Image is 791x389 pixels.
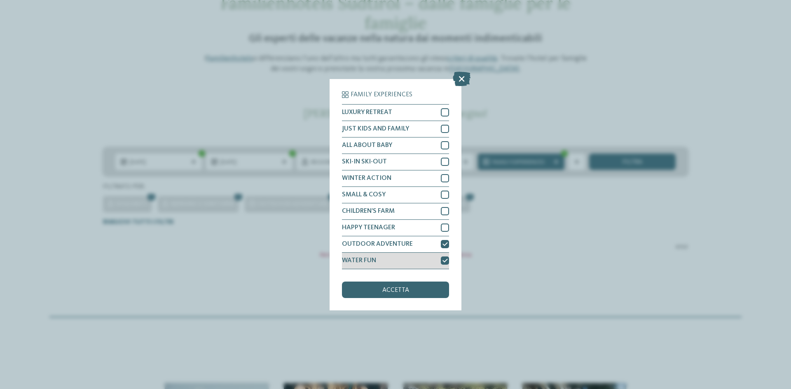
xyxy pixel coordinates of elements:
span: JUST KIDS AND FAMILY [342,126,409,132]
span: LUXURY RETREAT [342,109,392,116]
span: OUTDOOR ADVENTURE [342,241,413,247]
span: WATER FUN [342,257,376,264]
span: Family Experiences [351,91,412,98]
span: SMALL & COSY [342,191,386,198]
span: SKI-IN SKI-OUT [342,158,387,165]
span: HAPPY TEENAGER [342,224,395,231]
span: CHILDREN’S FARM [342,208,395,214]
span: ALL ABOUT BABY [342,142,392,149]
span: WINTER ACTION [342,175,391,182]
span: accetta [382,287,409,293]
